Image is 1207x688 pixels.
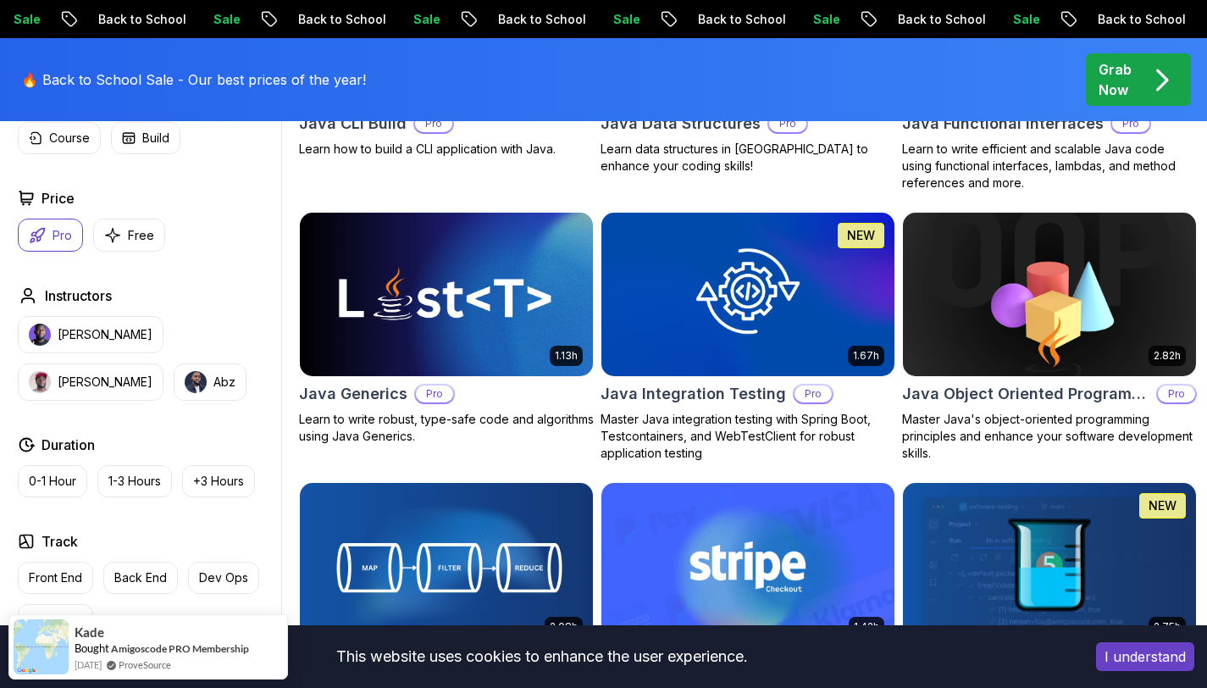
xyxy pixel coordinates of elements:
[142,130,169,147] p: Build
[555,349,578,363] p: 1.13h
[789,11,844,28] p: Sale
[21,69,366,90] p: 🔥 Back to School Sale - Our best prices of the year!
[1158,386,1195,402] p: Pro
[902,212,1197,463] a: Java Object Oriented Programming card2.82hJava Object Oriented ProgrammingProMaster Java's object...
[601,212,895,463] a: Java Integration Testing card1.67hNEWJava Integration TestingProMaster Java integration testing w...
[299,212,594,446] a: Java Generics card1.13hJava GenericsProLearn to write robust, type-safe code and algorithms using...
[42,435,95,455] h2: Duration
[474,11,590,28] p: Back to School
[75,657,102,672] span: [DATE]
[49,130,90,147] p: Course
[29,324,51,346] img: instructor img
[108,473,161,490] p: 1-3 Hours
[300,213,593,377] img: Java Generics card
[18,465,87,497] button: 0-1 Hour
[174,363,246,401] button: instructor imgAbz
[902,411,1197,462] p: Master Java's object-oriented programming principles and enhance your software development skills.
[847,227,875,244] p: NEW
[390,11,444,28] p: Sale
[18,604,93,636] button: Full Stack
[299,411,594,445] p: Learn to write robust, type-safe code and algorithms using Java Generics.
[13,638,1071,675] div: This website uses cookies to enhance the user experience.
[795,386,832,402] p: Pro
[29,569,82,586] p: Front End
[299,112,407,136] h2: Java CLI Build
[300,483,593,647] img: Java Streams card
[185,371,207,393] img: instructor img
[1099,59,1132,100] p: Grab Now
[42,531,78,552] h2: Track
[58,326,152,343] p: [PERSON_NAME]
[1096,642,1194,671] button: Accept cookies
[29,371,51,393] img: instructor img
[75,11,190,28] p: Back to School
[97,465,172,497] button: 1-3 Hours
[601,112,761,136] h2: Java Data Structures
[601,411,895,462] p: Master Java integration testing with Spring Boot, Testcontainers, and WebTestClient for robust ap...
[902,141,1197,191] p: Learn to write efficient and scalable Java code using functional interfaces, lambdas, and method ...
[75,625,104,640] span: Kade
[111,641,249,656] a: Amigoscode PRO Membership
[18,122,101,154] button: Course
[18,219,83,252] button: Pro
[93,219,165,252] button: Free
[674,11,789,28] p: Back to School
[29,473,76,490] p: 0-1 Hour
[903,213,1196,377] img: Java Object Oriented Programming card
[182,465,255,497] button: +3 Hours
[14,619,69,674] img: provesource social proof notification image
[53,227,72,244] p: Pro
[190,11,244,28] p: Sale
[199,569,248,586] p: Dev Ops
[1149,497,1177,514] p: NEW
[42,188,75,208] h2: Price
[902,112,1104,136] h2: Java Functional Interfaces
[128,227,154,244] p: Free
[550,620,578,634] p: 2.08h
[193,473,244,490] p: +3 Hours
[590,11,644,28] p: Sale
[902,382,1149,406] h2: Java Object Oriented Programming
[45,286,112,306] h2: Instructors
[75,641,109,655] span: Bought
[416,386,453,402] p: Pro
[299,141,594,158] p: Learn how to build a CLI application with Java.
[601,213,894,377] img: Java Integration Testing card
[188,562,259,594] button: Dev Ops
[103,562,178,594] button: Back End
[415,115,452,132] p: Pro
[989,11,1044,28] p: Sale
[29,612,82,629] p: Full Stack
[274,11,390,28] p: Back to School
[854,620,879,634] p: 1.42h
[769,115,806,132] p: Pro
[853,349,879,363] p: 1.67h
[874,11,989,28] p: Back to School
[601,382,786,406] h2: Java Integration Testing
[601,483,894,647] img: Stripe Checkout card
[1074,11,1189,28] p: Back to School
[58,374,152,391] p: [PERSON_NAME]
[114,569,167,586] p: Back End
[1112,115,1149,132] p: Pro
[18,363,163,401] button: instructor img[PERSON_NAME]
[903,483,1196,647] img: Java Unit Testing and TDD card
[18,316,163,353] button: instructor img[PERSON_NAME]
[18,562,93,594] button: Front End
[111,122,180,154] button: Build
[1154,620,1181,634] p: 2.75h
[119,657,171,672] a: ProveSource
[213,374,235,391] p: Abz
[601,141,895,175] p: Learn data structures in [GEOGRAPHIC_DATA] to enhance your coding skills!
[299,382,407,406] h2: Java Generics
[1154,349,1181,363] p: 2.82h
